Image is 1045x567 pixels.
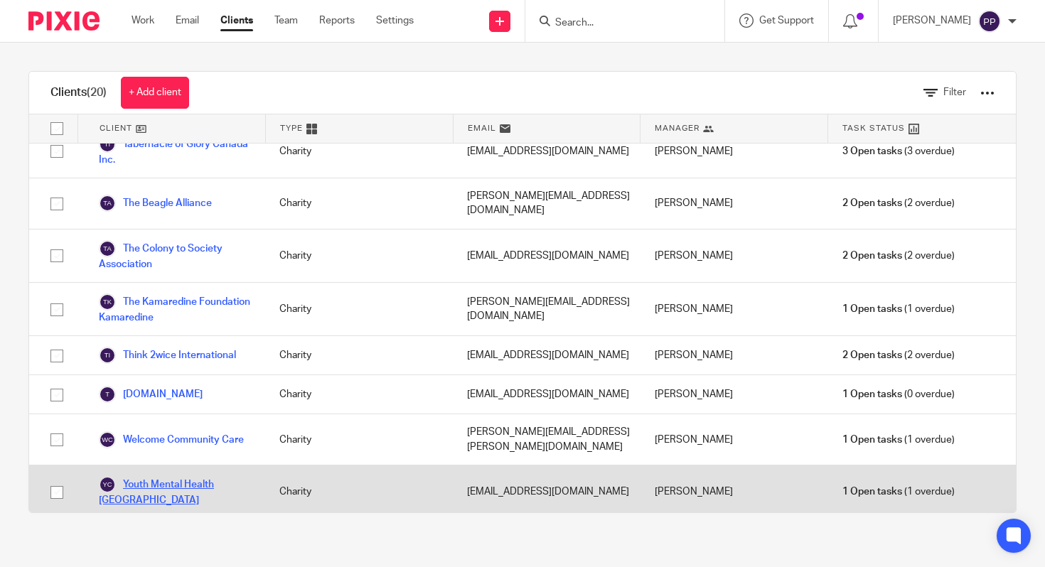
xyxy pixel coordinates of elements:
[87,87,107,98] span: (20)
[842,387,955,401] span: (0 overdue)
[265,414,453,465] div: Charity
[842,144,902,158] span: 3 Open tasks
[468,122,496,134] span: Email
[265,229,453,282] div: Charity
[641,283,828,335] div: [PERSON_NAME]
[453,465,641,518] div: [EMAIL_ADDRESS][DOMAIN_NAME]
[641,465,828,518] div: [PERSON_NAME]
[943,87,966,97] span: Filter
[842,485,902,499] span: 1 Open tasks
[842,433,955,447] span: (1 overdue)
[319,13,355,28] a: Reports
[453,178,641,229] div: [PERSON_NAME][EMAIL_ADDRESS][DOMAIN_NAME]
[842,348,955,362] span: (2 overdue)
[842,249,955,263] span: (2 overdue)
[842,387,902,401] span: 1 Open tasks
[265,283,453,335] div: Charity
[176,13,199,28] a: Email
[842,348,902,362] span: 2 Open tasks
[842,302,955,316] span: (1 overdue)
[121,77,189,109] a: + Add client
[274,13,298,28] a: Team
[43,115,70,142] input: Select all
[453,229,641,282] div: [EMAIL_ADDRESS][DOMAIN_NAME]
[99,431,116,448] img: svg%3E
[265,178,453,229] div: Charity
[641,414,828,465] div: [PERSON_NAME]
[99,293,251,325] a: The Kamaredine Foundation Kamaredine
[842,249,902,263] span: 2 Open tasks
[99,136,251,167] a: Tabernacle of Glory Canada Inc.
[759,16,814,26] span: Get Support
[99,386,203,403] a: [DOMAIN_NAME]
[842,433,902,447] span: 1 Open tasks
[641,229,828,282] div: [PERSON_NAME]
[453,336,641,374] div: [EMAIL_ADDRESS][DOMAIN_NAME]
[655,122,700,134] span: Manager
[641,178,828,229] div: [PERSON_NAME]
[99,195,116,212] img: svg%3E
[842,122,905,134] span: Task Status
[453,283,641,335] div: [PERSON_NAME][EMAIL_ADDRESS][DOMAIN_NAME]
[99,293,116,310] img: svg%3E
[265,125,453,178] div: Charity
[99,240,251,271] a: The Colony to Society Association
[132,13,154,28] a: Work
[376,13,414,28] a: Settings
[99,347,116,364] img: svg%3E
[641,336,828,374] div: [PERSON_NAME]
[641,125,828,178] div: [PERSON_NAME]
[453,414,641,465] div: [PERSON_NAME][EMAIL_ADDRESS][PERSON_NAME][DOMAIN_NAME]
[265,375,453,414] div: Charity
[100,122,132,134] span: Client
[554,17,682,30] input: Search
[842,196,955,210] span: (2 overdue)
[28,11,100,31] img: Pixie
[99,347,236,364] a: Think 2wice International
[99,476,251,507] a: Youth Mental Health [GEOGRAPHIC_DATA]
[280,122,303,134] span: Type
[842,196,902,210] span: 2 Open tasks
[842,144,955,158] span: (3 overdue)
[99,136,116,153] img: svg%3E
[50,85,107,100] h1: Clients
[978,10,1001,33] img: svg%3E
[842,302,902,316] span: 1 Open tasks
[220,13,253,28] a: Clients
[893,13,971,28] p: [PERSON_NAME]
[99,476,116,493] img: svg%3E
[99,195,212,212] a: The Beagle Alliance
[99,431,244,448] a: Welcome Community Care
[842,485,955,499] span: (1 overdue)
[99,240,116,257] img: svg%3E
[453,375,641,414] div: [EMAIL_ADDRESS][DOMAIN_NAME]
[99,386,116,403] img: svg%3E
[641,375,828,414] div: [PERSON_NAME]
[265,336,453,374] div: Charity
[265,465,453,518] div: Charity
[453,125,641,178] div: [EMAIL_ADDRESS][DOMAIN_NAME]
